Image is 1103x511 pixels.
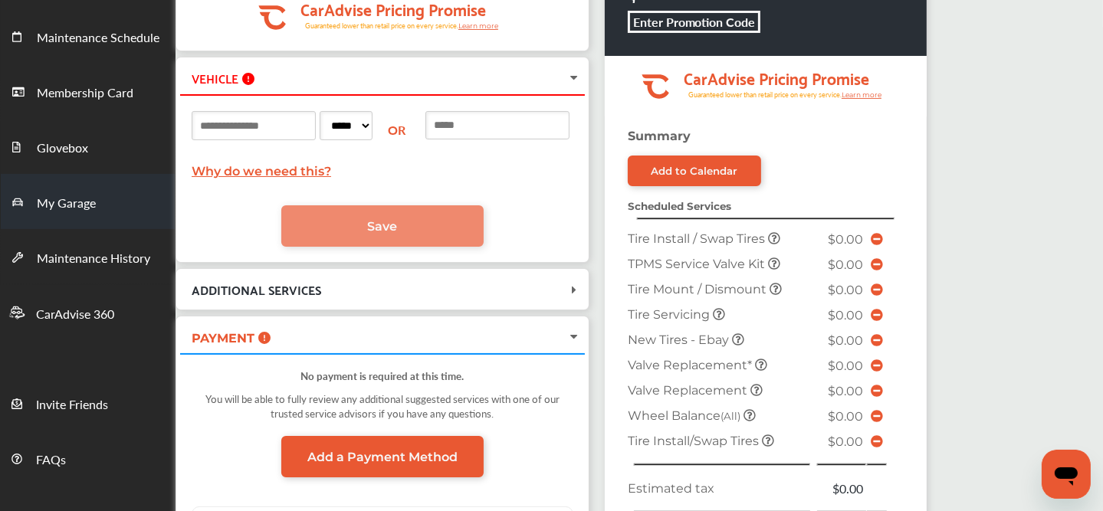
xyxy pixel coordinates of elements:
[307,450,458,464] span: Add a Payment Method
[192,67,238,88] span: VEHICLE
[628,434,762,448] span: Tire Install/Swap Tires
[37,249,150,269] span: Maintenance History
[628,358,755,372] span: Valve Replacement*
[1,119,175,174] a: Glovebox
[628,408,744,423] span: Wheel Balance
[192,331,254,346] span: PAYMENT
[36,305,114,325] span: CarAdvise 360
[192,279,321,300] span: ADDITIONAL SERVICES
[828,359,863,373] span: $0.00
[721,410,740,422] small: (All)
[828,384,863,398] span: $0.00
[37,194,96,214] span: My Garage
[628,200,731,212] strong: Scheduled Services
[305,21,458,31] tspan: Guaranteed lower than retail price on every service.
[1,64,175,119] a: Membership Card
[1,174,175,229] a: My Garage
[368,219,398,234] span: Save
[828,434,863,449] span: $0.00
[828,333,863,348] span: $0.00
[36,395,108,415] span: Invite Friends
[37,139,88,159] span: Glovebox
[828,308,863,323] span: $0.00
[628,383,750,398] span: Valve Replacement
[628,156,761,186] a: Add to Calendar
[281,436,484,477] a: Add a Payment Method
[828,257,863,272] span: $0.00
[633,13,756,31] b: Enter Promotion Code
[628,257,768,271] span: TPMS Service Valve Kit
[652,165,738,177] div: Add to Calendar
[628,129,691,143] strong: Summary
[1,229,175,284] a: Maintenance History
[1042,450,1091,499] iframe: Button to launch messaging window
[301,369,465,383] strong: No payment is required at this time.
[37,84,133,103] span: Membership Card
[192,384,573,436] div: You will be able to fully review any additional suggested services with one of our trusted servic...
[281,205,484,247] a: Save
[688,90,842,100] tspan: Guaranteed lower than retail price on every service.
[684,64,869,91] tspan: CarAdvise Pricing Promise
[842,90,882,99] tspan: Learn more
[37,28,159,48] span: Maintenance Schedule
[828,232,863,247] span: $0.00
[628,282,770,296] span: Tire Mount / Dismount
[828,283,863,297] span: $0.00
[828,409,863,424] span: $0.00
[458,21,499,30] tspan: Learn more
[816,476,868,501] td: $0.00
[36,450,66,470] span: FAQs
[628,231,768,246] span: Tire Install / Swap Tires
[628,307,713,322] span: Tire Servicing
[628,332,732,347] span: New Tires - Ebay
[624,476,816,501] td: Estimated tax
[376,121,421,139] div: OR
[192,164,331,179] a: Why do we need this?
[1,8,175,64] a: Maintenance Schedule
